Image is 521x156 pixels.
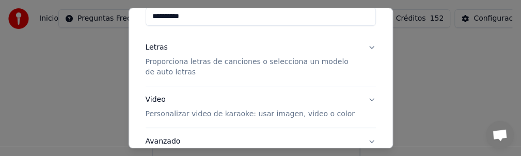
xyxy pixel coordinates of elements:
[146,86,376,128] button: VideoPersonalizar video de karaoke: usar imagen, video o color
[146,109,355,119] p: Personalizar video de karaoke: usar imagen, video o color
[146,57,359,77] p: Proporciona letras de canciones o selecciona un modelo de auto letras
[146,128,376,155] button: Avanzado
[146,42,168,53] div: Letras
[146,95,355,119] div: Video
[146,34,376,86] button: LetrasProporciona letras de canciones o selecciona un modelo de auto letras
